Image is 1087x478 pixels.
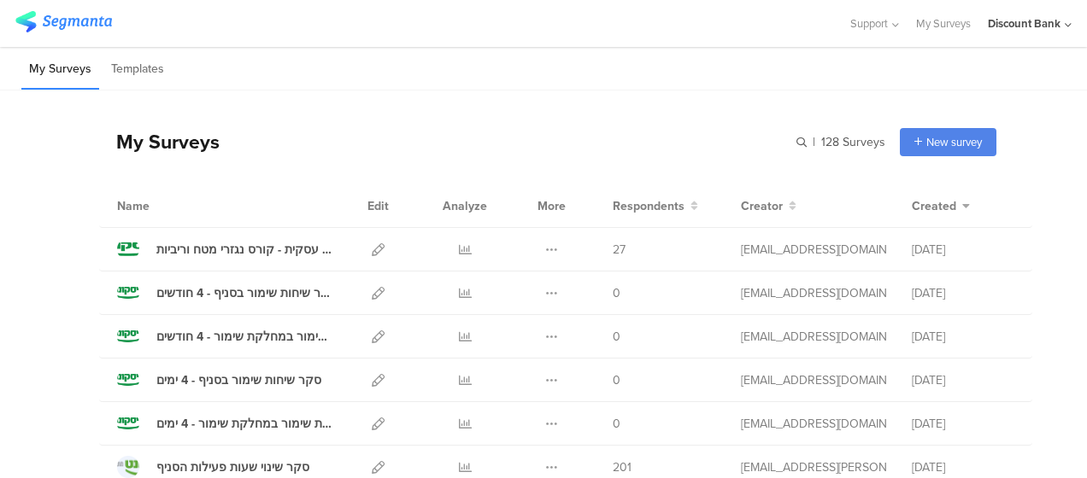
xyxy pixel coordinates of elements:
[613,197,685,215] span: Respondents
[912,415,1014,433] div: [DATE]
[613,371,620,389] span: 0
[439,184,491,227] div: Analyze
[988,15,1061,32] div: Discount Bank
[613,241,626,259] span: 27
[99,127,220,156] div: My Surveys
[360,184,397,227] div: Edit
[117,456,309,478] a: סקר שינוי שעות פעילות הסניף
[613,415,620,433] span: 0
[156,328,334,346] div: סקר שיחות שימור במחלקת שימור - 4 חודשים
[912,328,1014,346] div: [DATE]
[613,197,698,215] button: Respondents
[117,282,334,304] a: סקר שיחות שימור בסניף - 4 חודשים
[117,325,334,347] a: סקר שיחות שימור במחלקת שימור - 4 חודשים
[156,241,334,259] div: כנסים חטיבה עסקית - קורס נגזרי מטח וריביות
[821,133,885,151] span: 128 Surveys
[117,369,321,391] a: סקר שיחות שימור בסניף - 4 ימים
[117,238,334,260] a: כנסים חטיבה עסקית - קורס נגזרי מטח וריביות
[741,197,796,215] button: Creator
[156,458,309,476] div: סקר שינוי שעות פעילות הסניף
[912,284,1014,302] div: [DATE]
[741,284,886,302] div: anat.gilad@dbank.co.il
[741,328,886,346] div: anat.gilad@dbank.co.il
[15,11,112,32] img: segmanta logo
[117,412,334,434] a: סקר שיחות שימור במחלקת שימור - 4 ימים
[156,371,321,389] div: סקר שיחות שימור בסניף - 4 ימים
[912,371,1014,389] div: [DATE]
[117,197,220,215] div: Name
[741,197,783,215] span: Creator
[613,458,632,476] span: 201
[912,458,1014,476] div: [DATE]
[810,133,818,151] span: |
[741,371,886,389] div: anat.gilad@dbank.co.il
[741,415,886,433] div: anat.gilad@dbank.co.il
[912,197,970,215] button: Created
[613,284,620,302] span: 0
[912,197,956,215] span: Created
[156,284,334,302] div: סקר שיחות שימור בסניף - 4 חודשים
[156,415,334,433] div: סקר שיחות שימור במחלקת שימור - 4 ימים
[613,328,620,346] span: 0
[21,50,99,90] li: My Surveys
[741,241,886,259] div: anat.gilad@dbank.co.il
[912,241,1014,259] div: [DATE]
[533,184,570,227] div: More
[741,458,886,476] div: hofit.refael@dbank.co.il
[926,134,982,150] span: New survey
[103,50,172,90] li: Templates
[850,15,888,32] span: Support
